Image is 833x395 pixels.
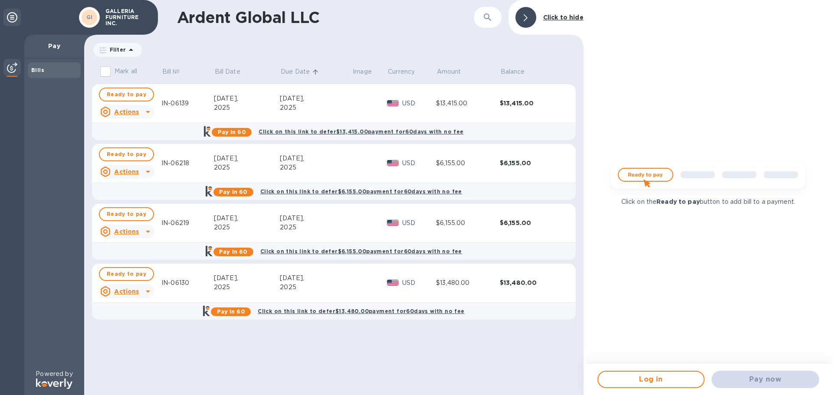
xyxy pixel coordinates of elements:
div: $6,155.00 [500,219,564,227]
button: Ready to pay [99,267,154,281]
p: USD [402,278,436,287]
span: Ready to pay [107,89,146,100]
div: 2025 [214,283,280,292]
div: IN-06219 [161,219,214,228]
div: $6,155.00 [500,159,564,167]
h1: Ardent Global LLC [177,8,474,26]
b: Click on this link to defer $13,415.00 payment for 60 days with no fee [259,128,463,135]
div: 2025 [214,163,280,172]
img: Logo [36,379,72,389]
u: Actions [114,108,139,115]
p: Amount [437,67,461,76]
span: Ready to pay [107,149,146,160]
b: Pay in 60 [219,189,247,195]
div: 2025 [280,223,352,232]
p: Filter [106,46,126,53]
b: Ready to pay [656,198,700,205]
u: Actions [114,168,139,175]
p: GALLERIA FURNITURE INC. [105,8,149,26]
span: Bill Date [215,67,252,76]
div: [DATE], [280,154,352,163]
button: Ready to pay [99,88,154,101]
button: Ready to pay [99,147,154,161]
p: Bill Date [215,67,240,76]
span: Ready to pay [107,209,146,219]
div: IN-06218 [161,159,214,168]
div: [DATE], [214,274,280,283]
img: USD [387,220,399,226]
div: 2025 [214,223,280,232]
span: Bill № [162,67,191,76]
b: Pay in 60 [218,129,246,135]
p: Image [353,67,372,76]
span: Balance [501,67,536,76]
p: Balance [501,67,525,76]
u: Actions [114,288,139,295]
p: USD [402,219,436,228]
b: Click on this link to defer $13,480.00 payment for 60 days with no fee [258,308,464,314]
div: 2025 [214,103,280,112]
div: $13,415.00 [500,99,564,108]
span: Amount [437,67,472,76]
div: IN-06130 [161,278,214,287]
p: USD [402,159,436,168]
img: USD [387,160,399,166]
div: [DATE], [280,214,352,223]
div: [DATE], [214,214,280,223]
div: 2025 [280,283,352,292]
b: Click on this link to defer $6,155.00 payment for 60 days with no fee [260,188,462,195]
div: $13,415.00 [436,99,500,108]
b: Pay in 60 [219,248,247,255]
b: Click on this link to defer $6,155.00 payment for 60 days with no fee [260,248,462,255]
b: Click to hide [543,14,584,21]
p: Mark all [115,67,137,76]
p: Due Date [281,67,310,76]
div: [DATE], [214,94,280,103]
p: Powered by [36,369,72,379]
img: USD [387,100,399,106]
div: [DATE], [280,94,352,103]
span: Due Date [281,67,321,76]
p: USD [402,99,436,108]
span: Ready to pay [107,269,146,279]
div: $6,155.00 [436,159,500,168]
div: $6,155.00 [436,219,500,228]
img: USD [387,280,399,286]
div: [DATE], [214,154,280,163]
button: Log in [597,371,705,388]
u: Actions [114,228,139,235]
div: $13,480.00 [436,278,500,287]
p: Bill № [162,67,180,76]
b: Pay in 60 [217,308,245,315]
b: GI [86,14,93,20]
p: Currency [388,67,415,76]
div: $13,480.00 [500,278,564,287]
p: Click on the button to add bill to a payment. [621,197,795,206]
p: Pay [31,42,77,50]
div: 2025 [280,103,352,112]
div: [DATE], [280,274,352,283]
button: Ready to pay [99,207,154,221]
div: IN-06139 [161,99,214,108]
div: 2025 [280,163,352,172]
b: Bills [31,67,44,73]
span: Log in [605,374,697,385]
